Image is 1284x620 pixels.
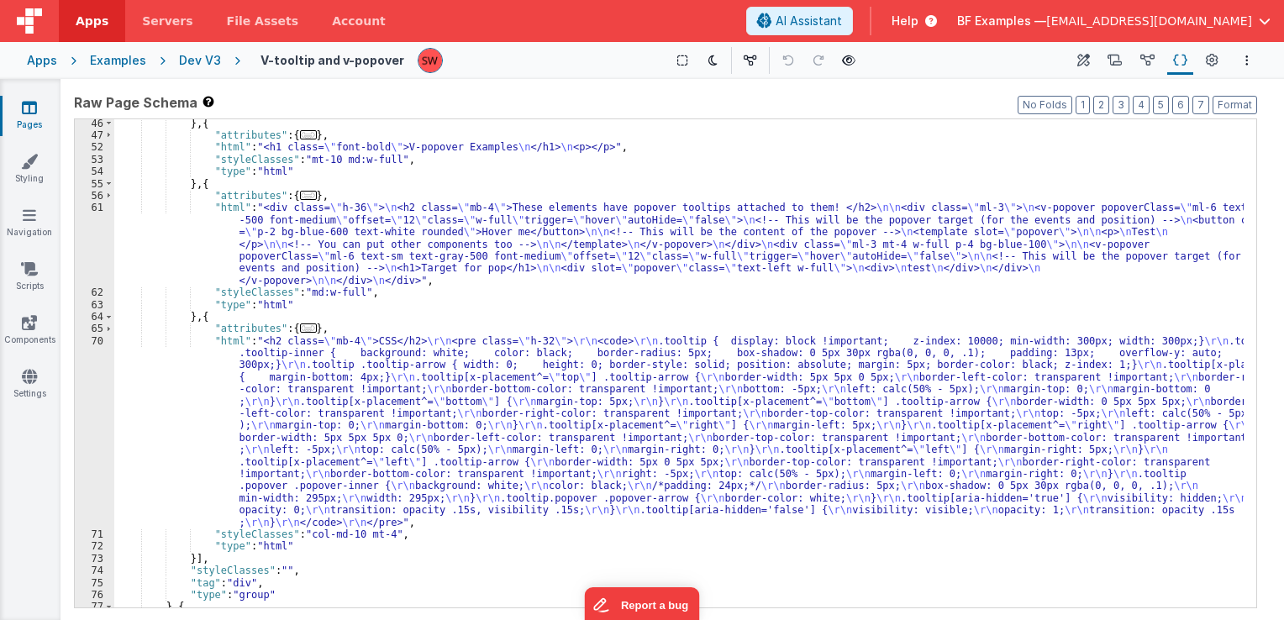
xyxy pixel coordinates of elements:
div: 46 [75,118,114,129]
div: 55 [75,178,114,190]
button: BF Examples — [EMAIL_ADDRESS][DOMAIN_NAME] [957,13,1271,29]
div: Apps [27,52,57,69]
h4: V-tooltip and v-popover [260,54,404,66]
div: 77 [75,601,114,612]
div: 65 [75,323,114,334]
div: 64 [75,311,114,323]
div: 74 [75,565,114,576]
img: d5d5e22eeaee244ecab42caaf22dbd7e [418,49,442,72]
div: 75 [75,577,114,589]
span: [EMAIL_ADDRESS][DOMAIN_NAME] [1046,13,1252,29]
div: Dev V3 [179,52,221,69]
button: 6 [1172,96,1189,114]
span: BF Examples — [957,13,1046,29]
span: Raw Page Schema [74,92,197,113]
div: 73 [75,553,114,565]
span: AI Assistant [776,13,842,29]
button: Format [1213,96,1257,114]
div: 76 [75,589,114,601]
span: Servers [142,13,192,29]
span: ... [300,191,317,200]
button: 2 [1093,96,1109,114]
button: No Folds [1018,96,1072,114]
div: 61 [75,202,114,286]
div: 62 [75,286,114,298]
button: Options [1237,50,1257,71]
button: 7 [1192,96,1209,114]
div: 47 [75,129,114,141]
div: 63 [75,299,114,311]
div: 56 [75,190,114,202]
span: ... [300,130,317,139]
div: 52 [75,141,114,153]
div: Examples [90,52,146,69]
button: 4 [1133,96,1150,114]
div: 53 [75,154,114,166]
button: 5 [1153,96,1169,114]
button: 1 [1076,96,1090,114]
span: ... [300,323,317,333]
div: 70 [75,335,114,528]
span: Apps [76,13,108,29]
div: 54 [75,166,114,177]
span: File Assets [227,13,299,29]
div: 71 [75,528,114,540]
button: 3 [1113,96,1129,114]
div: 72 [75,540,114,552]
button: AI Assistant [746,7,853,35]
span: Help [892,13,918,29]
